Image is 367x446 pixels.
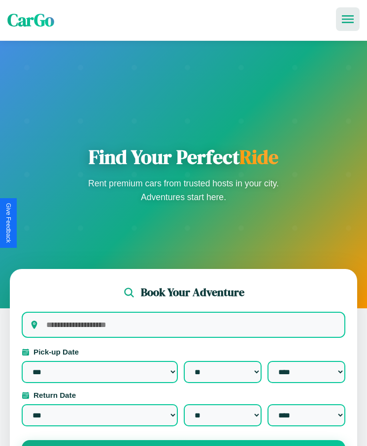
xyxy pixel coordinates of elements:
span: CarGo [7,8,54,32]
p: Rent premium cars from trusted hosts in your city. Adventures start here. [85,177,282,204]
h1: Find Your Perfect [85,145,282,169]
span: Ride [239,144,278,170]
label: Return Date [22,391,345,399]
div: Give Feedback [5,203,12,243]
h2: Book Your Adventure [141,285,244,300]
label: Pick-up Date [22,348,345,356]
